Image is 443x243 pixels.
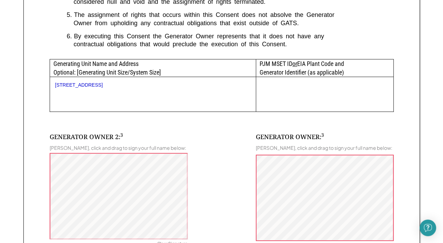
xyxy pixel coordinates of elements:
[420,220,436,236] div: Open Intercom Messenger
[74,11,394,19] div: The assignment of rights that occurs within this Consent does not absolve the Generator
[74,32,394,40] div: By executing this Consent the Generator Owner represents that it does not have any
[256,133,324,141] div: GENERATOR OWNER:
[256,145,392,151] div: [PERSON_NAME], click and drag to sign your full name below:
[321,132,324,138] sup: 3
[67,40,394,48] div: contractual obligations that would preclude the execution of this Consent.
[120,132,123,138] sup: 3
[55,82,251,88] div: [STREET_ADDRESS]
[292,60,297,67] u: or
[67,32,72,40] div: 6.
[50,145,186,151] div: [PERSON_NAME], click and drag to sign your full name below:
[50,59,256,77] div: Generating Unit Name and Address Optional: [Generating Unit Size/System Size]
[67,11,72,19] div: 5.
[256,59,393,77] div: PJM MSET ID EIA Plant Code and Generator Identifier (as applicable)
[67,19,394,27] div: Owner from upholding any contractual obligations that exist outside of GATS.
[50,133,123,141] div: GENERATOR OWNER 2:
